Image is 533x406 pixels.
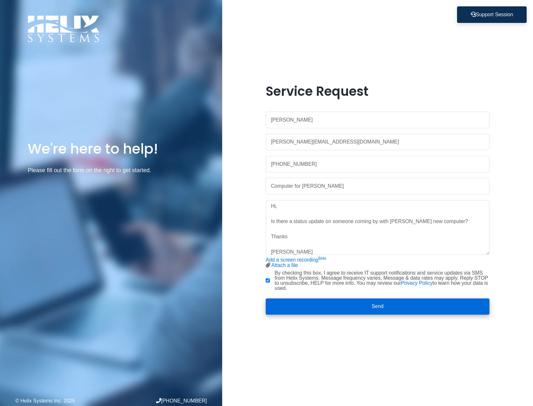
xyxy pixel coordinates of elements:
[266,156,489,172] input: Phone Number
[28,166,194,175] p: Please fill out the form on the right to get started.
[271,262,298,268] a: Attach a file
[266,178,489,194] input: Subject
[266,112,489,128] input: Name
[266,298,489,315] button: Send
[15,398,111,403] div: © Helix Systems Inc. 2025
[28,140,194,158] h1: We're here to help!
[401,280,433,286] a: Privacy Policy
[266,257,326,262] a: Add a screen recordingBeta
[266,84,489,99] h1: Service Request
[457,6,527,23] button: Support Session
[275,270,489,291] label: By checking this box, I agree to receive IT support notifications and service updates via SMS fro...
[266,134,489,150] input: Work Email
[318,256,326,261] sup: Beta
[111,398,207,403] div: [PHONE_NUMBER]
[28,15,99,42] img: Logo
